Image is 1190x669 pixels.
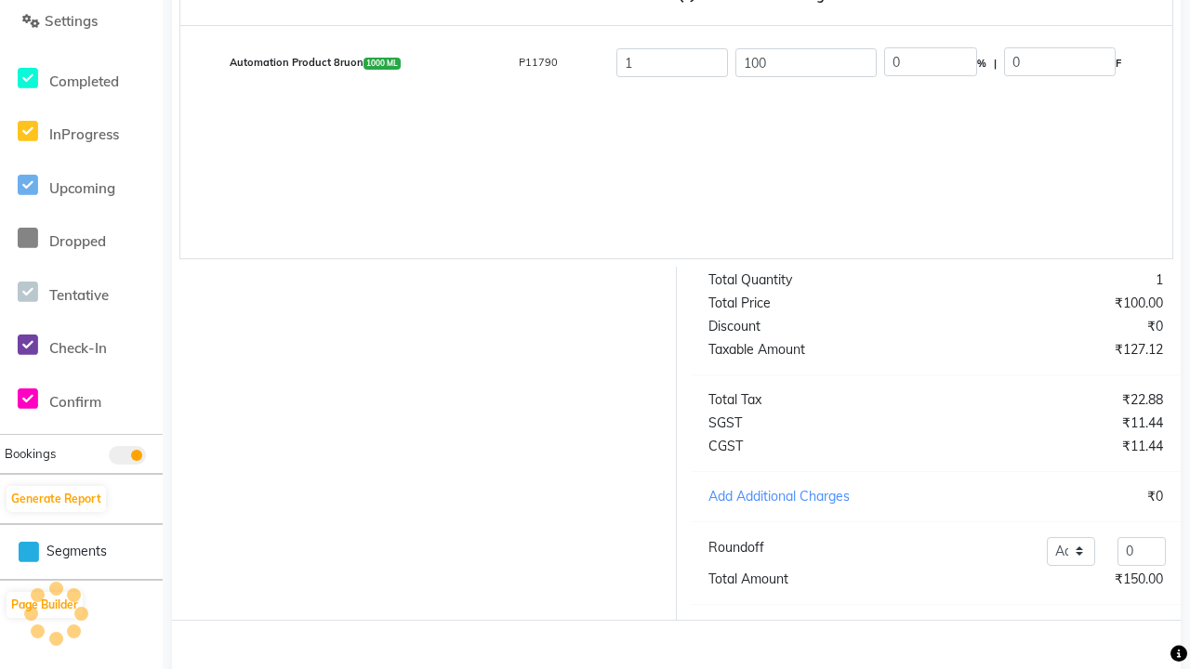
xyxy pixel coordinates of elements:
div: Taxable Amount [694,340,936,360]
div: ₹11.44 [935,413,1177,433]
div: 1 [935,270,1177,290]
a: Settings [5,11,158,33]
div: Total Amount [694,570,936,589]
div: Automation Product 8ruon [166,44,464,82]
div: ₹127.12 [935,340,1177,360]
div: Roundoff [708,538,764,557]
div: P11790 [464,44,613,82]
div: Discount [694,317,936,336]
span: F [1116,48,1121,79]
button: Generate Report [7,486,106,512]
span: InProgress [49,125,119,143]
span: Upcoming [49,179,115,197]
div: Add Additional Charges [694,487,936,506]
div: Total Price [694,294,936,313]
span: 1000 ML [364,58,402,69]
span: % [977,48,986,79]
span: Bookings [5,446,56,461]
span: Segments [46,542,107,561]
div: ₹100.00 [935,294,1177,313]
div: ₹0 [935,317,1177,336]
div: Total Quantity [694,270,936,290]
span: Completed [49,72,119,90]
div: ₹22.88 [935,390,1177,410]
span: Check-In [49,339,107,357]
span: Dropped [49,232,106,250]
span: Confirm [49,393,101,411]
div: ₹150.00 [935,570,1177,589]
span: | [994,48,997,79]
div: Total Tax [694,390,936,410]
button: Page Builder [7,592,83,618]
span: Tentative [49,286,109,304]
div: CGST [694,437,936,456]
span: Settings [45,12,98,30]
div: SGST [694,413,936,433]
div: ₹11.44 [935,437,1177,456]
div: ₹0 [935,487,1177,506]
